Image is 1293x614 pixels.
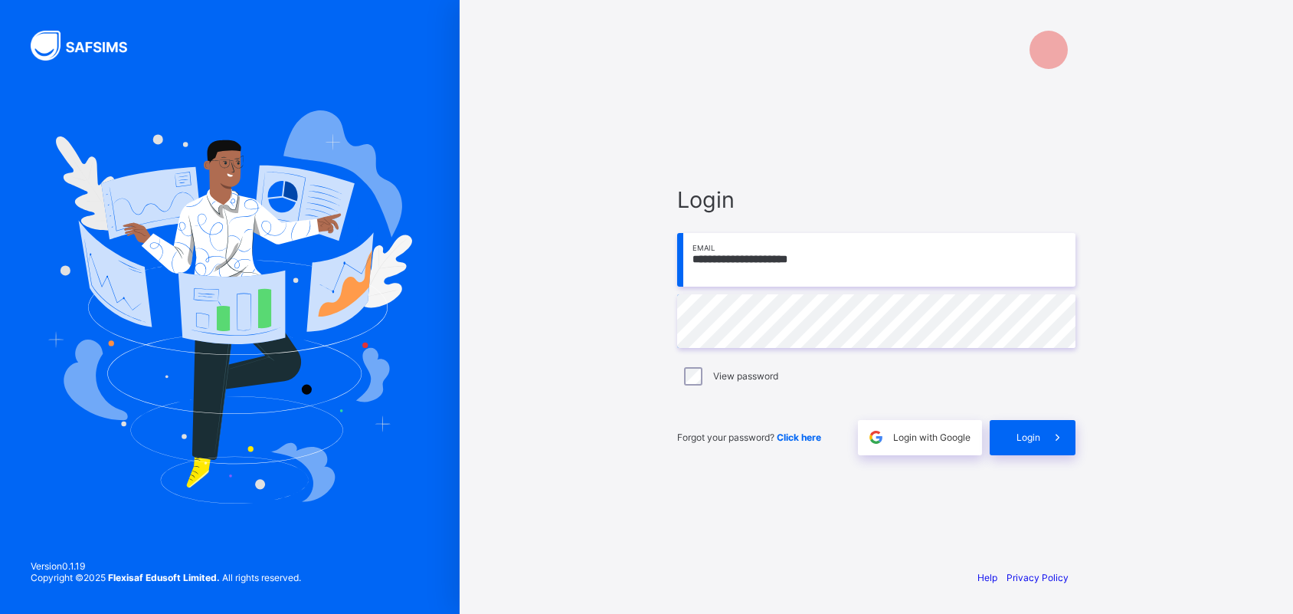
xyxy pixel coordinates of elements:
label: View password [713,370,778,382]
a: Help [977,572,997,583]
img: Hero Image [47,110,412,503]
img: SAFSIMS Logo [31,31,146,61]
span: Forgot your password? [677,432,821,443]
span: Login [1016,432,1040,443]
span: Login with Google [893,432,971,443]
img: google.396cfc9801f0270233282035f929180a.svg [867,428,885,446]
span: Version 0.1.19 [31,560,301,572]
span: Copyright © 2025 All rights reserved. [31,572,301,583]
strong: Flexisaf Edusoft Limited. [108,572,220,583]
span: Login [677,186,1075,213]
a: Privacy Policy [1007,572,1069,583]
a: Click here [777,432,821,443]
